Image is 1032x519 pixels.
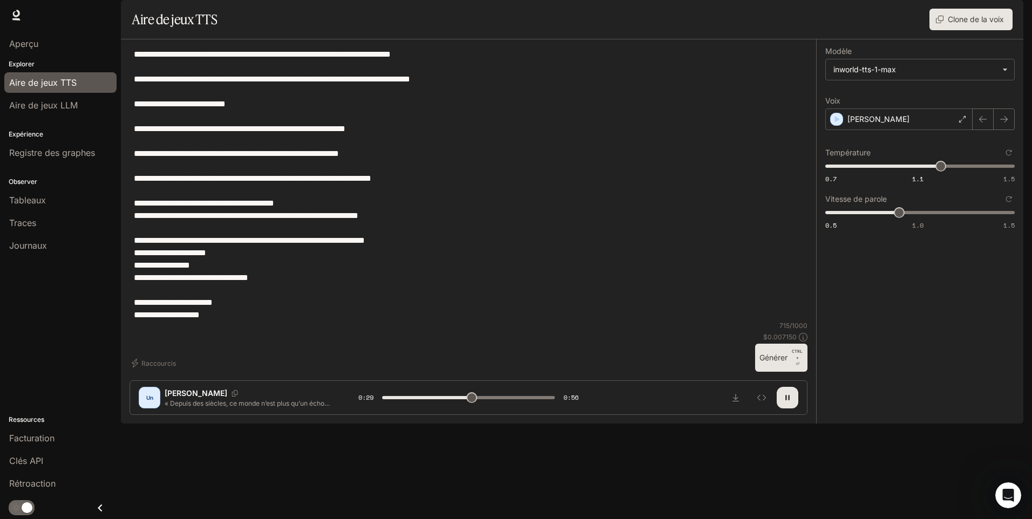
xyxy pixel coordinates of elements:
font: ⏎ [796,361,799,366]
span: 1.5 [1003,174,1015,183]
div: Fermer [189,6,209,26]
button: Inspecter [751,387,772,408]
p: Voix [825,97,840,105]
font: 715 [779,322,790,330]
span: 1.1 [912,174,924,183]
button: Clone de la voix [929,9,1013,30]
font: 0.007150 [768,333,797,341]
p: $ [763,332,797,342]
button: Télécharger l’audio [725,387,746,408]
button: Domicile [169,6,189,27]
div: Un [141,389,158,406]
h1: Canard en plastique [52,4,138,12]
textarea: Posez une question... [11,312,205,331]
p: « Depuis des siècles, ce monde n’est plus qu’un écho de ce qu’il fut autrefois. Les dieux ont dis... [165,399,332,408]
p: [PERSON_NAME] [165,388,227,399]
p: / 1000 [779,321,807,330]
input: Votre email [18,284,198,312]
font: Générer [759,351,787,365]
font: Raccourcis [141,358,176,369]
div: Salut! Je suis l’agent IA du canard en caoutchouc d’Inworld. Je peux répondre aux questions relat... [9,47,177,145]
img: Image de profil pour Rubber Duck [31,8,48,25]
div: Rubber Duck dit... [9,47,207,168]
p: Vitesse de parole [825,195,887,203]
span: 0.7 [825,174,837,183]
button: Réinitialiser les paramètres par défaut [1003,193,1015,205]
span: 0:29 [358,392,374,403]
p: L’équipe peut également vous aider [52,12,166,29]
button: Réinitialiser les paramètres par défaut [1003,147,1015,159]
button: Envoyer un message... [183,339,200,357]
span: 1.5 [1003,221,1015,230]
p: [PERSON_NAME] [847,114,909,125]
div: Salut! Je suis l’agent IA du canard en caoutchouc d’Inworld. Je peux répondre aux questions relat... [17,53,168,138]
button: GénérerCTRL +⏎ [755,344,807,372]
button: Sélecteur d’emoji [166,344,174,352]
span: 0:56 [563,392,579,403]
h1: Aire de jeux TTS [132,9,217,30]
p: Modèle [825,47,852,55]
button: Raccourcis [130,354,180,372]
iframe: Intercom live chat [995,482,1021,508]
span: 1.0 [912,221,924,230]
p: CTRL + [792,348,803,361]
div: inworld-tts-1-max [826,59,1014,80]
button: Retour [7,6,28,27]
span: 0.5 [825,221,837,230]
p: Température [825,149,871,156]
button: Copier l’identifiant vocal [227,390,242,397]
div: inworld-tts-1-max [833,64,997,75]
div: Rubber Duck • Agent IA • Tout à l’heure [17,146,148,153]
font: Clone de la voix [948,13,1004,26]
